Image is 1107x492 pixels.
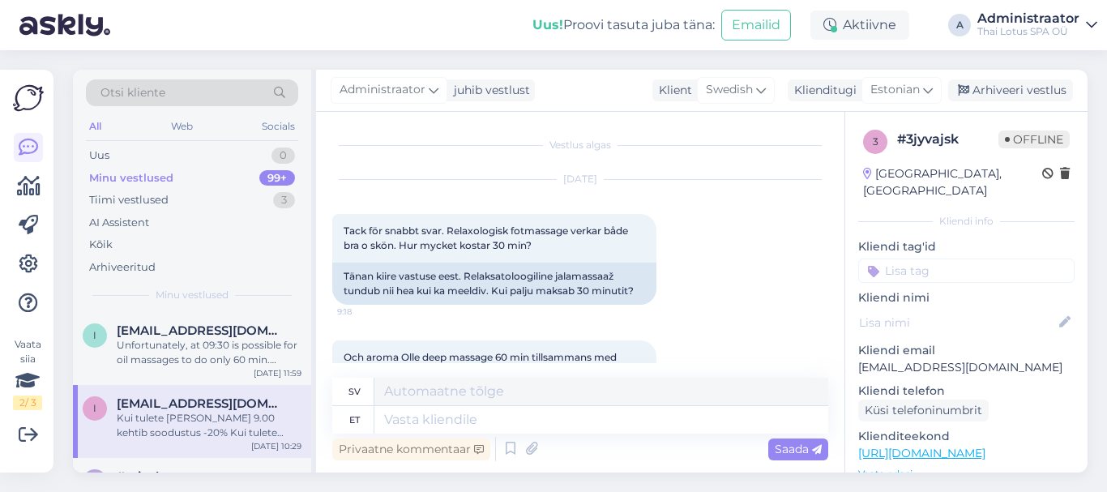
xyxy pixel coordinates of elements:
div: Thai Lotus SPA OÜ [977,25,1079,38]
div: Tänan kiire vastuse eest. Relaksatoloogiline jalamassaaž tundub nii hea kui ka meeldiv. Kui palju... [332,263,656,305]
div: Aktiivne [810,11,909,40]
div: Arhiveeri vestlus [948,79,1073,101]
div: Minu vestlused [89,170,173,186]
div: Kui tulete [PERSON_NAME] 9.00 kehtib soodustus -20% Kui tulete [PERSON_NAME] 11.30 soodustus enna... [117,411,301,440]
span: Administraator [340,81,425,99]
div: Tiimi vestlused [89,192,169,208]
a: [URL][DOMAIN_NAME] [858,446,985,460]
div: Klient [652,82,692,99]
b: Uus! [532,17,563,32]
div: AI Assistent [89,215,149,231]
span: 9:18 [337,306,398,318]
div: Arhiveeritud [89,259,156,276]
p: Klienditeekond [858,428,1075,445]
div: Proovi tasuta juba täna: [532,15,715,35]
span: #reizphtx [117,469,176,484]
div: [GEOGRAPHIC_DATA], [GEOGRAPHIC_DATA] [863,165,1042,199]
div: Administraator [977,12,1079,25]
div: [DATE] [332,172,828,186]
span: 3 [873,135,878,148]
div: et [349,406,360,434]
div: Socials [259,116,298,137]
div: [DATE] 10:29 [251,440,301,452]
p: Vaata edasi ... [858,467,1075,481]
span: Estonian [870,81,920,99]
div: 0 [271,148,295,164]
div: juhib vestlust [447,82,530,99]
div: A [948,14,971,36]
div: 3 [273,192,295,208]
a: AdministraatorThai Lotus SPA OÜ [977,12,1097,38]
div: Unfortunately, at 09:30 is possible for oil massages to do only 60 min. Please, let us know, what... [117,338,301,367]
span: Offline [998,130,1070,148]
span: Minu vestlused [156,288,229,302]
span: i [93,329,96,341]
div: Klienditugi [788,82,857,99]
div: 99+ [259,170,295,186]
span: ingela_nordin@hotmail.com [117,396,285,411]
p: Kliendi nimi [858,289,1075,306]
div: Kliendi info [858,214,1075,229]
div: Vaata siia [13,337,42,410]
div: Privaatne kommentaar [332,439,490,460]
div: Kõik [89,237,113,253]
p: Kliendi tag'id [858,238,1075,255]
div: Web [168,116,196,137]
span: ingela_nordin@hotmail.com [117,323,285,338]
span: Swedish [706,81,753,99]
div: All [86,116,105,137]
img: Askly Logo [13,83,44,113]
div: Uus [89,148,109,164]
button: Emailid [721,10,791,41]
span: i [93,402,96,414]
div: # 3jyvajsk [897,130,998,149]
span: Saada [775,442,822,456]
input: Lisa nimi [859,314,1056,332]
input: Lisa tag [858,259,1075,283]
div: Küsi telefoninumbrit [858,400,989,421]
span: Och aroma Olle deep massage 60 min tillsammans med fotmassage? Hälsningar Ingela [344,351,619,378]
span: Otsi kliente [100,84,165,101]
p: Kliendi email [858,342,1075,359]
div: 2 / 3 [13,396,42,410]
span: Tack för snabbt svar. Relaxologisk fotmassage verkar både bra o skön. Hur mycket kostar 30 min? [344,225,630,251]
div: Vestlus algas [332,138,828,152]
div: [DATE] 11:59 [254,367,301,379]
p: [EMAIL_ADDRESS][DOMAIN_NAME] [858,359,1075,376]
div: sv [348,378,361,405]
p: Kliendi telefon [858,383,1075,400]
